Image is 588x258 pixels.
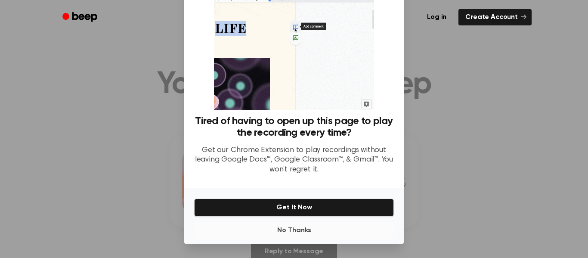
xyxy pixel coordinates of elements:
[194,146,394,175] p: Get our Chrome Extension to play recordings without leaving Google Docs™, Google Classroom™, & Gm...
[194,115,394,139] h3: Tired of having to open up this page to play the recording every time?
[458,9,532,25] a: Create Account
[420,9,453,25] a: Log in
[56,9,105,26] a: Beep
[194,222,394,239] button: No Thanks
[194,199,394,217] button: Get It Now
